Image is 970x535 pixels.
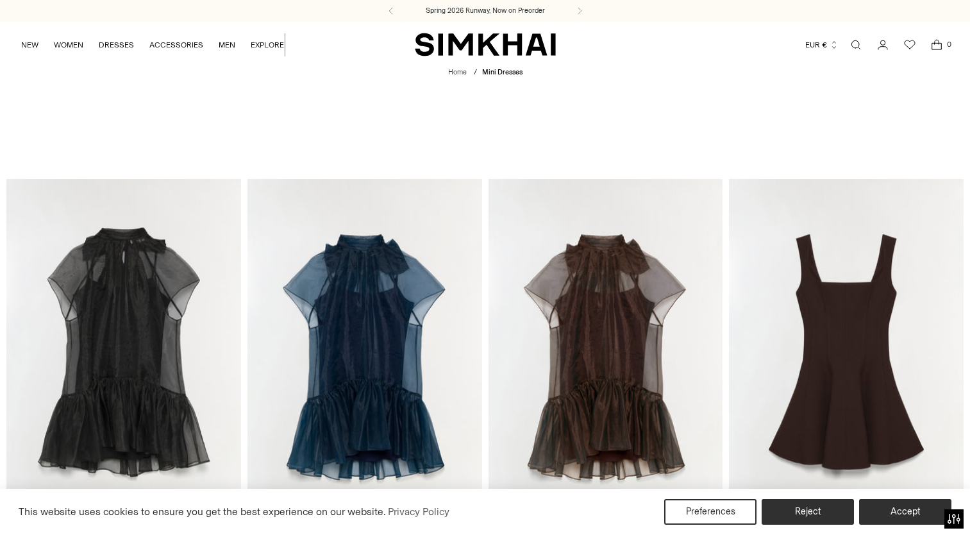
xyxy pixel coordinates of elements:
a: DRESSES [99,31,134,59]
a: EXPLORE [251,31,284,59]
img: Beaux Organza Dress [6,179,241,531]
a: Privacy Policy (opens in a new tab) [386,502,451,522]
a: Home [448,68,467,76]
a: Open cart modal [924,32,949,58]
nav: breadcrumbs [448,67,523,78]
img: Bronte Mini Dress [729,179,964,531]
span: This website uses cookies to ensure you get the best experience on our website. [19,505,386,518]
span: 0 [943,38,955,50]
img: Beaux Organza Dress [247,179,482,531]
a: SIMKHAI [415,32,556,57]
button: Preferences [664,499,757,525]
a: MEN [219,31,235,59]
a: ACCESSORIES [149,31,203,59]
button: Reject [762,499,854,525]
a: WOMEN [54,31,83,59]
a: Open search modal [843,32,869,58]
img: Beaux Organza Dress [489,179,723,531]
button: Accept [859,499,951,525]
div: / [474,67,477,78]
a: Wishlist [897,32,923,58]
button: EUR € [805,31,839,59]
a: Go to the account page [870,32,896,58]
span: Mini Dresses [482,68,523,76]
a: NEW [21,31,38,59]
